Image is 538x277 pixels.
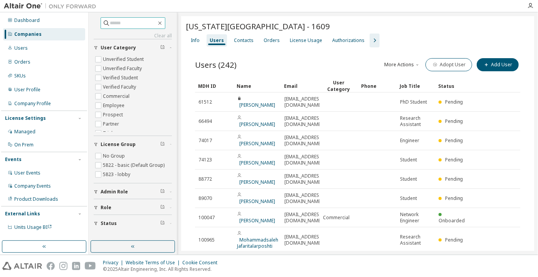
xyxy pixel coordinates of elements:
[438,80,471,92] div: Status
[198,195,212,201] span: 89070
[103,101,126,110] label: Employee
[14,17,40,24] div: Dashboard
[14,87,40,93] div: User Profile
[85,262,96,270] img: youtube.svg
[14,196,58,202] div: Product Downloads
[284,154,323,166] span: [EMAIL_ADDRESS][DOMAIN_NAME]
[160,220,165,227] span: Clear filter
[160,189,165,195] span: Clear filter
[103,266,222,272] p: © 2025 Altair Engineering, Inc. All Rights Reserved.
[400,138,419,144] span: Engineer
[400,99,427,105] span: PhD Student
[160,205,165,211] span: Clear filter
[103,260,126,266] div: Privacy
[400,195,417,201] span: Student
[445,137,463,144] span: Pending
[284,192,323,205] span: [EMAIL_ADDRESS][DOMAIN_NAME]
[14,129,35,135] div: Managed
[239,179,275,185] a: [PERSON_NAME]
[239,217,275,224] a: [PERSON_NAME]
[323,215,350,221] span: Commercial
[439,217,465,224] span: Onboarded
[5,211,40,217] div: External Links
[198,176,212,182] span: 88772
[400,80,432,92] div: Job Title
[101,220,117,227] span: Status
[198,118,212,124] span: 66494
[198,99,212,105] span: 61512
[59,262,67,270] img: instagram.svg
[182,260,222,266] div: Cookie Consent
[237,80,278,92] div: Name
[332,37,365,44] div: Authorizations
[239,121,275,128] a: [PERSON_NAME]
[103,170,132,179] label: 5823 - lobby
[425,58,472,71] button: Adopt User
[400,115,432,128] span: Research Assistant
[126,260,182,266] div: Website Terms of Use
[198,215,215,221] span: 100047
[234,37,254,44] div: Contacts
[400,234,432,246] span: Research Assistant
[94,33,172,39] a: Clear all
[445,195,463,201] span: Pending
[445,118,463,124] span: Pending
[14,170,40,176] div: User Events
[101,45,136,51] span: User Category
[264,37,280,44] div: Orders
[210,37,224,44] div: Users
[103,110,124,119] label: Prospect
[5,156,22,163] div: Events
[5,115,46,121] div: License Settings
[239,198,275,205] a: [PERSON_NAME]
[72,262,80,270] img: linkedin.svg
[94,136,172,153] button: License Group
[103,92,131,101] label: Commercial
[101,205,111,211] span: Role
[101,141,136,148] span: License Group
[14,142,34,148] div: On Prem
[103,129,114,138] label: Trial
[198,237,215,243] span: 100965
[103,64,143,73] label: Unverified Faculty
[237,237,278,249] a: Mohammadsaleh Jafaritalarposhti
[198,157,212,163] span: 74123
[400,212,432,224] span: Network Engineer
[400,176,417,182] span: Student
[103,73,140,82] label: Verified Student
[477,58,519,71] button: Add User
[239,102,275,108] a: [PERSON_NAME]
[103,82,138,92] label: Verified Faculty
[103,161,166,170] label: 5822 - basic (Default Group)
[14,73,26,79] div: SKUs
[4,2,100,10] img: Altair One
[284,115,323,128] span: [EMAIL_ADDRESS][DOMAIN_NAME]
[198,80,230,92] div: MDH ID
[284,234,323,246] span: [EMAIL_ADDRESS][DOMAIN_NAME]
[94,39,172,56] button: User Category
[195,59,237,70] span: Users (242)
[284,173,323,185] span: [EMAIL_ADDRESS][DOMAIN_NAME]
[445,156,463,163] span: Pending
[284,96,323,108] span: [EMAIL_ADDRESS][DOMAIN_NAME]
[47,262,55,270] img: facebook.svg
[361,80,393,92] div: Phone
[14,31,42,37] div: Companies
[14,59,30,65] div: Orders
[14,45,28,51] div: Users
[103,55,145,64] label: Unverified Student
[186,21,330,32] span: [US_STATE][GEOGRAPHIC_DATA] - 1609
[101,189,128,195] span: Admin Role
[284,134,323,147] span: [EMAIL_ADDRESS][DOMAIN_NAME]
[2,262,42,270] img: altair_logo.svg
[400,157,417,163] span: Student
[191,37,200,44] div: Info
[14,183,51,189] div: Company Events
[284,80,316,92] div: Email
[14,224,52,230] span: Units Usage BI
[323,79,355,92] div: User Category
[284,212,323,224] span: [EMAIL_ADDRESS][DOMAIN_NAME]
[103,151,126,161] label: No Group
[14,101,51,107] div: Company Profile
[94,215,172,232] button: Status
